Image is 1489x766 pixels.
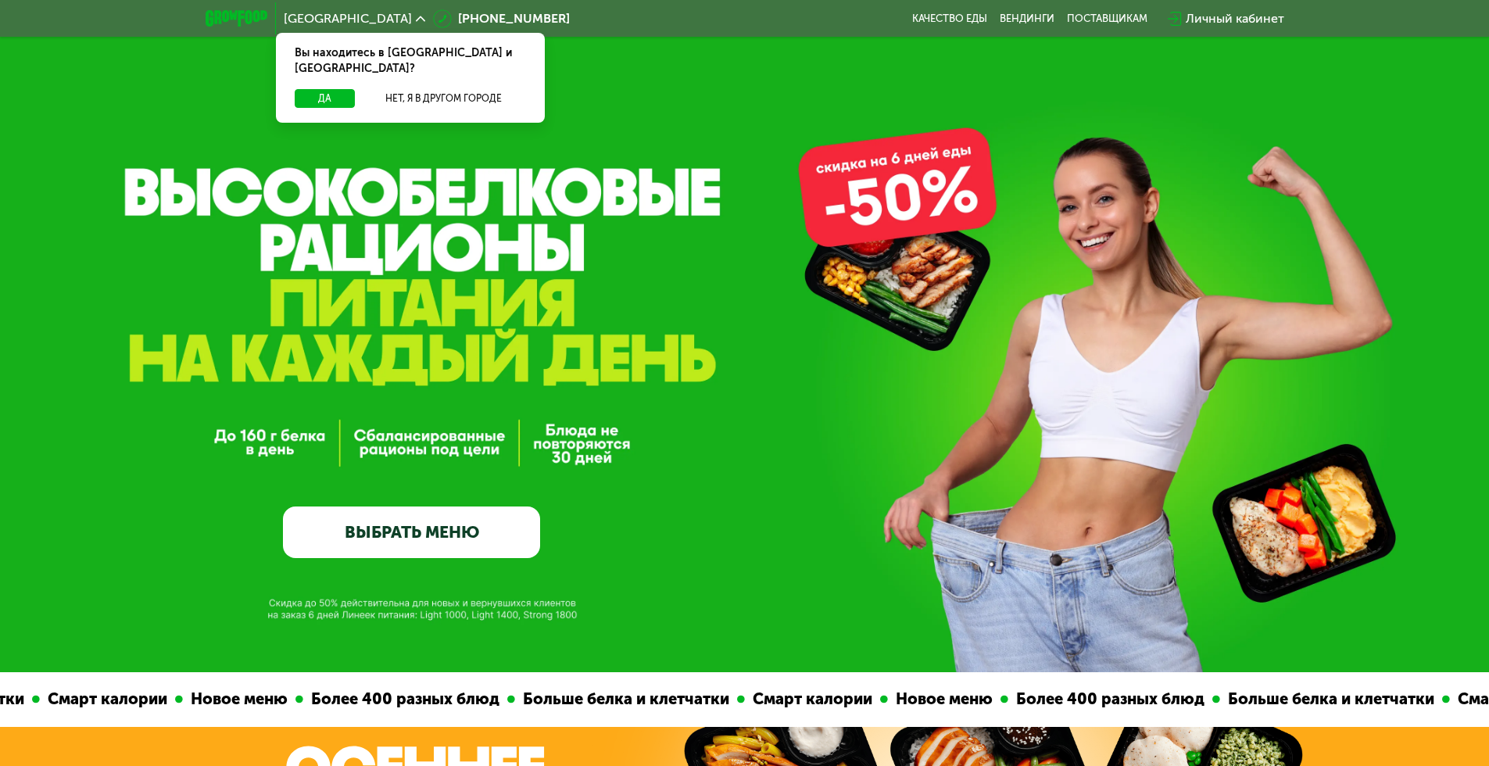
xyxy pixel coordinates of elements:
div: Смарт калории [739,687,875,711]
div: Новое меню [177,687,290,711]
div: Личный кабинет [1186,9,1284,28]
div: Смарт калории [34,687,170,711]
div: Новое меню [882,687,995,711]
div: Больше белка и клетчатки [510,687,732,711]
span: [GEOGRAPHIC_DATA] [284,13,412,25]
a: ВЫБРАТЬ МЕНЮ [283,506,540,558]
div: Больше белка и клетчатки [1215,687,1437,711]
div: Вы находитесь в [GEOGRAPHIC_DATA] и [GEOGRAPHIC_DATA]? [276,33,545,89]
div: Более 400 разных блюд [298,687,502,711]
div: поставщикам [1067,13,1147,25]
button: Да [295,89,355,108]
a: [PHONE_NUMBER] [433,9,570,28]
button: Нет, я в другом городе [361,89,526,108]
a: Вендинги [1000,13,1054,25]
div: Более 400 разных блюд [1003,687,1207,711]
a: Качество еды [912,13,987,25]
